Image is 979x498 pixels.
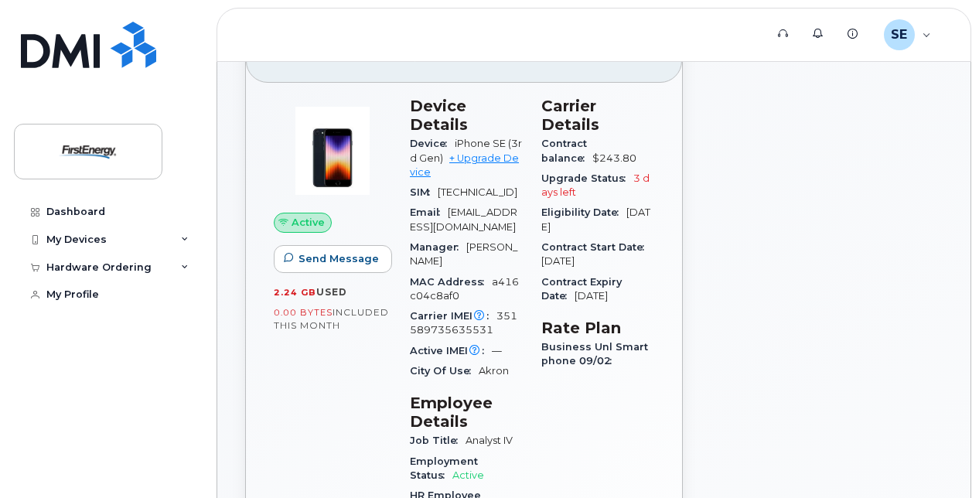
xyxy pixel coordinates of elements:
[410,345,492,356] span: Active IMEI
[541,206,650,232] span: [DATE]
[410,394,523,431] h3: Employee Details
[541,255,575,267] span: [DATE]
[410,206,448,218] span: Email
[410,138,522,163] span: iPhone SE (3rd Gen)
[466,435,513,446] span: Analyst IV
[541,97,654,134] h3: Carrier Details
[410,97,523,134] h3: Device Details
[479,365,509,377] span: Akron
[575,290,608,302] span: [DATE]
[438,186,517,198] span: [TECHNICAL_ID]
[274,245,392,273] button: Send Message
[410,138,455,149] span: Device
[410,365,479,377] span: City Of Use
[410,435,466,446] span: Job Title
[592,152,636,164] span: $243.80
[286,104,379,197] img: image20231002-3703462-1angbar.jpeg
[873,19,942,50] div: Shaw, Erirk S
[298,251,379,266] span: Send Message
[410,241,466,253] span: Manager
[891,26,907,44] span: SE
[292,215,325,230] span: Active
[410,310,496,322] span: Carrier IMEI
[541,206,626,218] span: Eligibility Date
[410,152,519,178] a: + Upgrade Device
[410,206,517,232] span: [EMAIL_ADDRESS][DOMAIN_NAME]
[410,455,478,481] span: Employment Status
[410,276,519,302] span: a416c04c8af0
[492,345,502,356] span: —
[541,172,633,184] span: Upgrade Status
[541,341,648,367] span: Business Unl Smartphone 09/02
[912,431,967,486] iframe: Messenger Launcher
[541,276,622,302] span: Contract Expiry Date
[316,286,347,298] span: used
[541,138,592,163] span: Contract balance
[274,287,316,298] span: 2.24 GB
[452,469,484,481] span: Active
[541,241,652,253] span: Contract Start Date
[410,186,438,198] span: SIM
[410,276,492,288] span: MAC Address
[541,319,654,337] h3: Rate Plan
[274,307,333,318] span: 0.00 Bytes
